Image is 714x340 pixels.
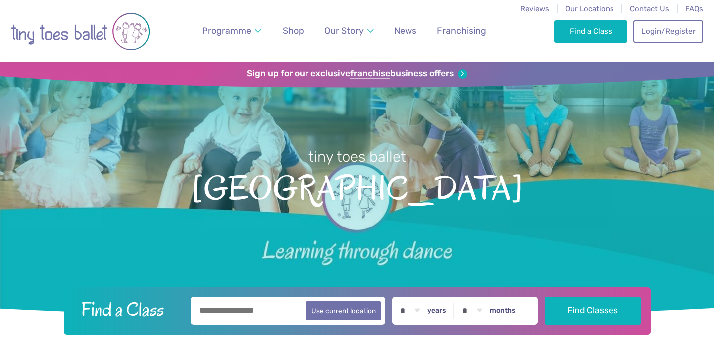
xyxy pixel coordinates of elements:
a: Find a Class [554,20,627,42]
span: Franchising [437,25,486,36]
a: Contact Us [630,4,669,13]
span: Our Story [324,25,364,36]
a: FAQs [685,4,703,13]
a: Programme [198,20,266,42]
span: Shop [283,25,304,36]
button: Find Classes [545,297,641,325]
a: Franchising [432,20,491,42]
span: [GEOGRAPHIC_DATA] [17,167,697,207]
a: Our Story [320,20,379,42]
button: Use current location [306,301,382,320]
label: months [490,306,516,315]
strong: franchise [350,68,390,79]
a: News [390,20,421,42]
span: News [394,25,416,36]
small: tiny toes ballet [308,148,406,165]
span: Programme [202,25,251,36]
img: tiny toes ballet [11,6,150,57]
a: Our Locations [565,4,614,13]
a: Shop [278,20,308,42]
label: years [427,306,446,315]
h2: Find a Class [73,297,184,322]
a: Sign up for our exclusivefranchisebusiness offers [247,68,467,79]
a: Login/Register [633,20,703,42]
a: Reviews [520,4,549,13]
